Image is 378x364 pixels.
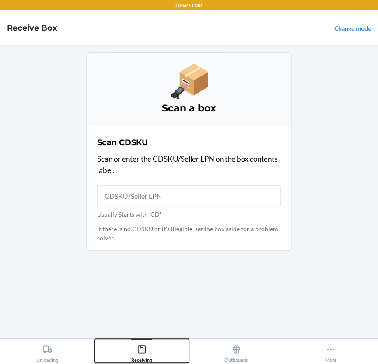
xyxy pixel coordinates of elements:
[131,341,152,363] div: Receiving
[325,341,336,363] div: More
[97,224,281,243] p: If there is no CDSKU or it's illegible, set the box aside for a problem solver.
[94,339,189,363] button: Receiving
[175,2,203,10] p: DFW1TMP
[97,210,281,219] p: Usually Starts with 'CD'
[283,339,378,363] button: More
[334,24,371,32] a: Change mode
[97,153,281,176] p: Scan or enter the CDSKU/Seller LPN on the box contents label.
[224,341,248,363] div: Outbounds
[97,185,281,206] input: Usually Starts with 'CD'
[97,101,281,115] h3: Scan a box
[97,137,148,148] h2: Scan CDSKU
[7,22,57,34] h4: Receive Box
[36,341,58,363] div: Unloading
[189,339,283,363] button: Outbounds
